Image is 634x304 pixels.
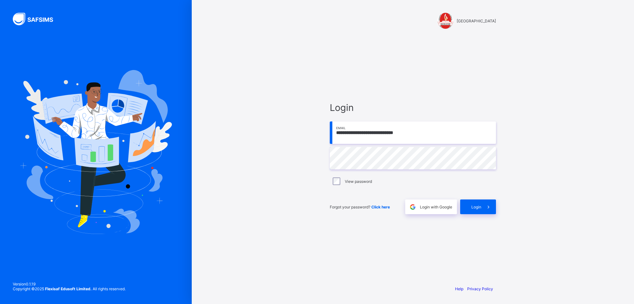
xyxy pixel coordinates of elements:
img: google.396cfc9801f0270233282035f929180a.svg [409,203,416,211]
span: [GEOGRAPHIC_DATA] [457,19,496,23]
span: Login with Google [420,205,452,209]
span: Login [471,205,481,209]
a: Click here [371,205,390,209]
span: Version 0.1.19 [13,282,126,286]
strong: Flexisaf Edusoft Limited. [45,286,92,291]
span: Forgot your password? [330,205,390,209]
a: Privacy Policy [467,286,493,291]
label: View password [345,179,372,184]
a: Help [455,286,463,291]
img: Hero Image [20,70,172,234]
img: SAFSIMS Logo [13,13,61,25]
span: Copyright © 2025 All rights reserved. [13,286,126,291]
span: Login [330,102,496,113]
